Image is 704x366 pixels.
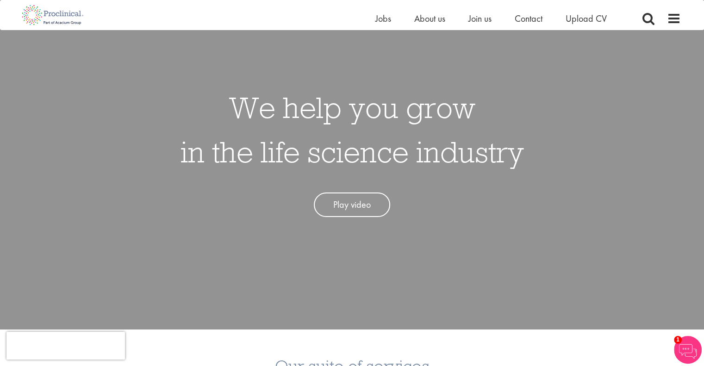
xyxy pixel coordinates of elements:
[6,332,125,360] iframe: reCAPTCHA
[468,12,492,25] a: Join us
[181,85,524,174] h1: We help you grow in the life science industry
[375,12,391,25] a: Jobs
[314,192,390,217] a: Play video
[674,336,682,344] span: 1
[414,12,445,25] a: About us
[674,336,702,364] img: Chatbot
[566,12,607,25] a: Upload CV
[515,12,542,25] a: Contact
